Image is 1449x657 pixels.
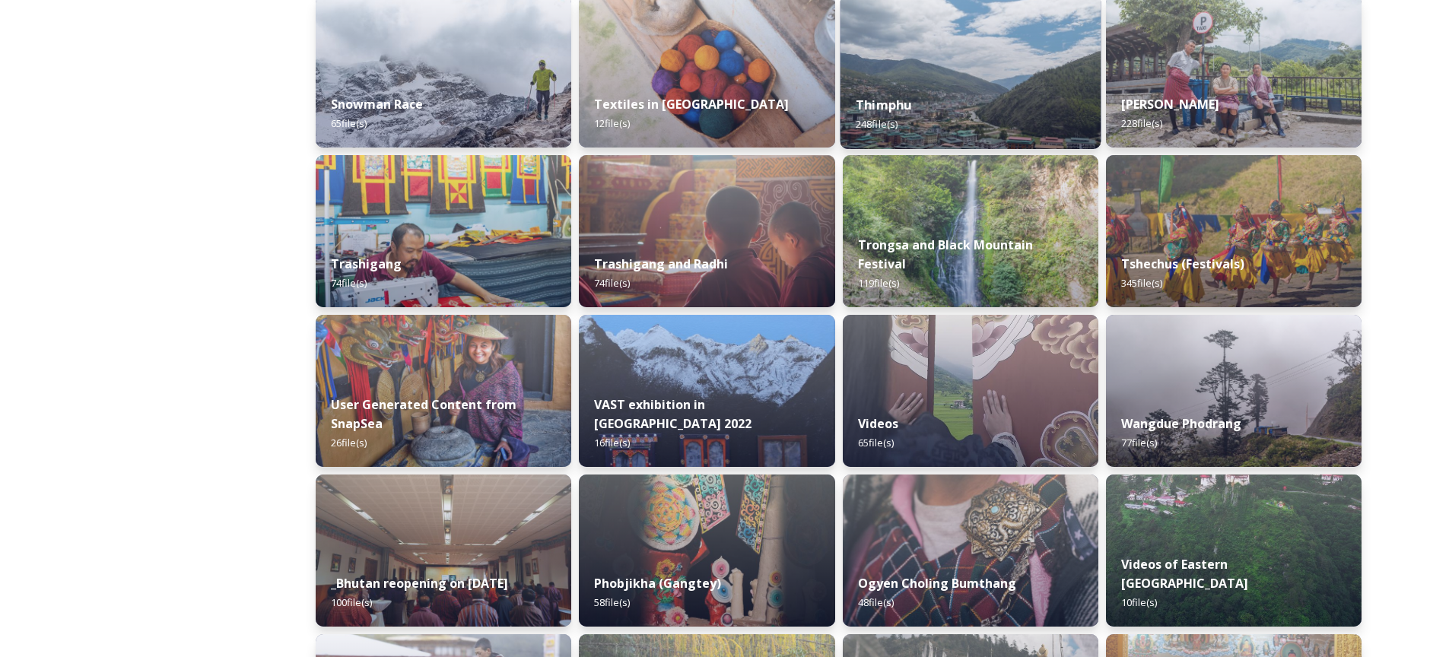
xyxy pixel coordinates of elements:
strong: Thimphu [856,97,911,113]
strong: VAST exhibition in [GEOGRAPHIC_DATA] 2022 [594,396,752,432]
strong: Snowman Race [331,96,423,113]
img: Textile.jpg [843,315,1098,467]
strong: Tshechus (Festivals) [1121,255,1244,272]
img: VAST%2520Bhutan%2520art%2520exhibition%2520in%2520Brussels3.jpg [579,315,834,467]
strong: Trashigang [331,255,402,272]
img: 2022-10-01%252018.12.56.jpg [843,155,1098,307]
strong: Wangdue Phodrang [1121,415,1241,432]
strong: User Generated Content from SnapSea [331,396,516,432]
span: 48 file(s) [858,595,894,609]
strong: Textiles in [GEOGRAPHIC_DATA] [594,96,789,113]
span: 77 file(s) [1121,436,1157,449]
span: 12 file(s) [594,116,630,130]
img: 0FDA4458-C9AB-4E2F-82A6-9DC136F7AE71.jpeg [316,315,571,467]
span: 248 file(s) [856,117,898,131]
img: Ogyen%2520Choling%2520by%2520Matt%2520Dutile5.jpg [843,474,1098,627]
img: 2022-10-01%252016.15.46.jpg [1106,315,1362,467]
span: 16 file(s) [594,436,630,449]
strong: _Bhutan reopening on [DATE] [331,575,508,592]
img: Dechenphu%2520Festival14.jpg [1106,155,1362,307]
span: 345 file(s) [1121,276,1162,290]
img: East%2520Bhutan%2520-%2520Khoma%25204K%2520Color%2520Graded.jpg [1106,474,1362,627]
span: 74 file(s) [331,276,367,290]
span: 228 file(s) [1121,116,1162,130]
img: Trashigang%2520and%2520Rangjung%2520060723%2520by%2520Amp%2520Sripimanwat-32.jpg [579,155,834,307]
strong: Videos [858,415,898,432]
img: Phobjika%2520by%2520Matt%2520Dutile2.jpg [579,474,834,627]
span: 100 file(s) [331,595,372,609]
img: DSC00319.jpg [316,474,571,627]
strong: [PERSON_NAME] [1121,96,1219,113]
span: 65 file(s) [858,436,894,449]
strong: Videos of Eastern [GEOGRAPHIC_DATA] [1121,556,1248,592]
span: 26 file(s) [331,436,367,449]
strong: Trongsa and Black Mountain Festival [858,236,1033,272]
span: 74 file(s) [594,276,630,290]
span: 119 file(s) [858,276,899,290]
span: 58 file(s) [594,595,630,609]
img: Trashigang%2520and%2520Rangjung%2520060723%2520by%2520Amp%2520Sripimanwat-66.jpg [316,155,571,307]
span: 10 file(s) [1121,595,1157,609]
strong: Trashigang and Radhi [594,255,728,272]
strong: Phobjikha (Gangtey) [594,575,721,592]
span: 65 file(s) [331,116,367,130]
strong: Ogyen Choling Bumthang [858,575,1016,592]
